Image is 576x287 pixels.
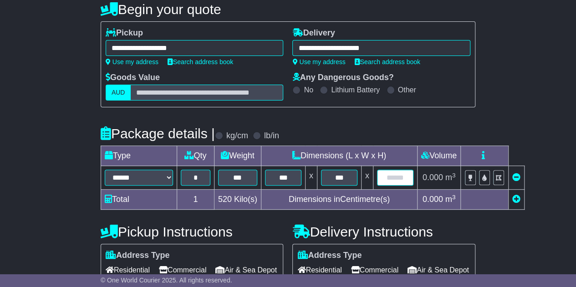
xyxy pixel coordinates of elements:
span: m [445,173,456,182]
sup: 3 [452,172,456,179]
sup: 3 [452,194,456,201]
a: Search address book [168,58,233,65]
span: 520 [218,195,232,204]
span: Air & Sea Depot [215,263,277,277]
h4: Package details | [101,126,215,141]
td: Kilo(s) [214,190,261,210]
span: Commercial [159,263,206,277]
span: 0.000 [423,195,443,204]
label: Address Type [297,251,362,261]
a: Search address book [355,58,420,65]
td: Weight [214,146,261,166]
label: Delivery [292,28,335,38]
td: Total [101,190,177,210]
label: Lithium Battery [331,86,380,94]
label: Address Type [106,251,170,261]
h4: Begin your quote [101,2,475,17]
label: Pickup [106,28,143,38]
a: Use my address [106,58,158,65]
td: x [361,166,373,190]
label: lb/in [264,131,279,141]
td: x [305,166,317,190]
span: Air & Sea Depot [408,263,469,277]
span: Residential [297,263,342,277]
span: Commercial [351,263,398,277]
td: Type [101,146,177,166]
label: kg/cm [226,131,248,141]
td: Dimensions in Centimetre(s) [261,190,417,210]
label: AUD [106,85,131,101]
span: © One World Courier 2025. All rights reserved. [101,277,232,284]
td: Qty [177,146,214,166]
td: Volume [417,146,460,166]
span: 0.000 [423,173,443,182]
span: Residential [106,263,150,277]
td: 1 [177,190,214,210]
label: No [304,86,313,94]
h4: Delivery Instructions [292,224,475,239]
a: Remove this item [512,173,520,182]
label: Any Dangerous Goods? [292,73,393,83]
a: Use my address [292,58,345,65]
label: Goods Value [106,73,160,83]
span: m [445,195,456,204]
h4: Pickup Instructions [101,224,284,239]
td: Dimensions (L x W x H) [261,146,417,166]
label: Other [398,86,416,94]
a: Add new item [512,195,520,204]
